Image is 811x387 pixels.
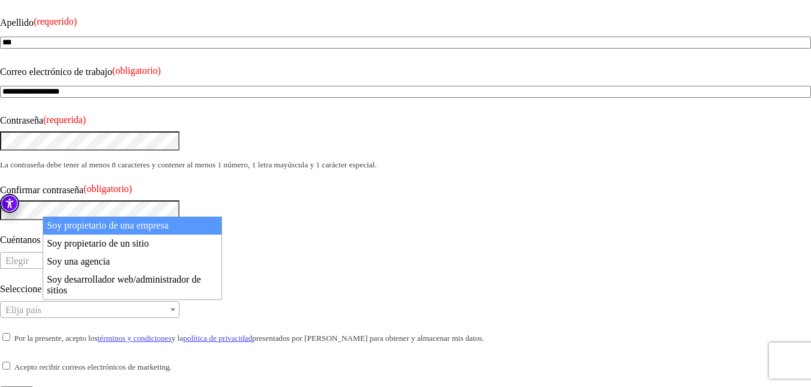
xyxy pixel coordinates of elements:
font: Soy una agencia [47,256,110,266]
font: y la [172,334,184,343]
font: Acepto recibir correos electrónicos de marketing. [14,362,172,371]
a: política de privacidad [183,334,252,343]
font: Soy propietario de una empresa [47,220,169,230]
font: (requerido) [34,16,77,26]
font: presentados por [PERSON_NAME] para obtener y almacenar mis datos. [252,334,484,343]
font: Elegir [5,256,29,266]
a: términos y condiciones [98,334,172,343]
font: Por la presente, acepto los [14,334,98,343]
input: Acepto recibir correos electrónicos de marketing. [2,362,10,370]
font: (requerida) [43,115,86,125]
font: (obligatorio) [83,184,132,194]
input: Por la presente, acepto lostérminos y condicionesy lapolítica de privacidadpresentados por [PERSO... [2,333,10,341]
font: Elija país [5,305,41,315]
font: Soy propietario de un sitio [47,238,149,248]
font: (obligatorio) [112,65,161,76]
font: Soy desarrollador web/administrador de sitios [47,274,200,295]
